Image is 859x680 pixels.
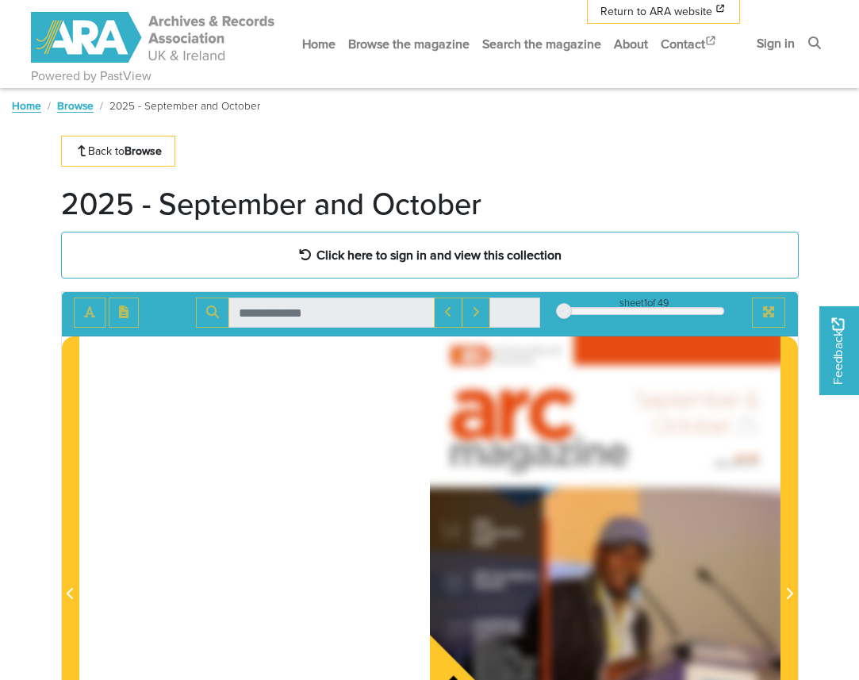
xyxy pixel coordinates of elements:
span: Return to ARA website [600,3,712,20]
a: Sign in [750,22,801,64]
input: Search for [228,298,435,328]
a: Home [12,98,41,113]
h1: 2025 - September and October [61,186,481,222]
span: 2025 - September and October [109,98,260,113]
a: Contact [654,23,724,65]
a: Click here to sign in and view this collection [61,232,799,279]
button: Search [196,298,229,328]
span: 1 [644,295,647,310]
a: Would you like to provide feedback? [819,306,859,395]
button: Toggle text selection (Alt+T) [74,298,105,328]
a: Home [296,23,342,65]
div: sheet of 49 [564,295,724,310]
a: Search the magazine [476,23,608,65]
button: Previous Match [434,298,462,328]
a: Back toBrowse [61,136,176,167]
a: Powered by PastView [31,67,151,86]
img: ARA - ARC Magazine | Powered by PastView [31,12,277,63]
strong: Click here to sign in and view this collection [316,246,562,263]
button: Open transcription window [109,298,139,328]
a: Browse [57,98,94,113]
span: Feedback [829,317,848,385]
a: About [608,23,654,65]
strong: Browse [125,143,162,159]
a: ARA - ARC Magazine | Powered by PastView logo [31,3,277,72]
a: Browse the magazine [342,23,476,65]
button: Next Match [462,298,490,328]
button: Full screen mode [752,298,785,328]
